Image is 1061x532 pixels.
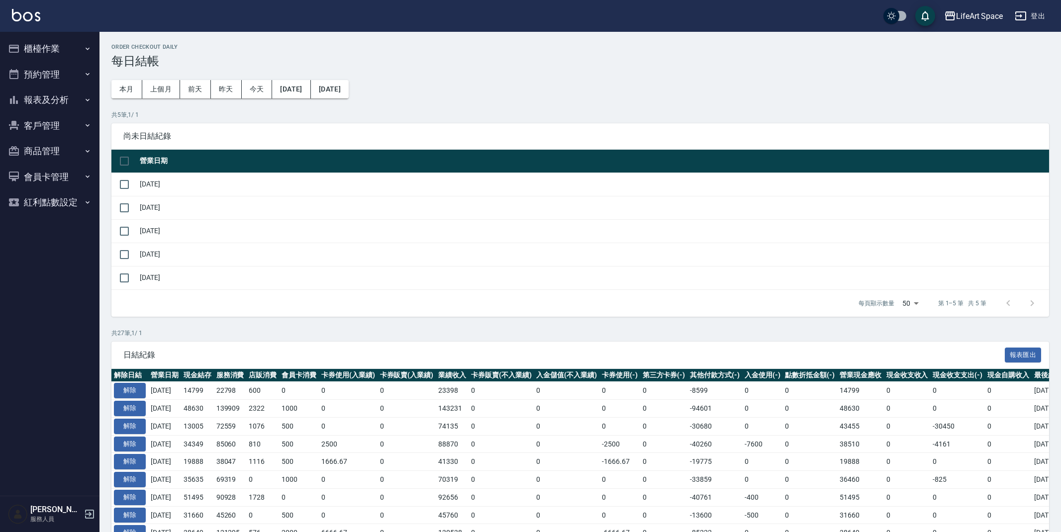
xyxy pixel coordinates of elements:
td: 0 [599,471,640,489]
th: 入金使用(-) [742,369,783,382]
td: -7600 [742,435,783,453]
div: 50 [898,290,922,317]
button: 紅利點數設定 [4,189,96,215]
td: 0 [378,506,436,524]
td: 0 [884,435,931,453]
td: 36460 [837,471,884,489]
img: Person [8,504,28,524]
td: 500 [279,506,319,524]
td: 0 [884,506,931,524]
td: 0 [640,400,688,418]
td: 72559 [214,417,247,435]
td: 13005 [181,417,214,435]
td: 1728 [246,488,279,506]
td: 0 [599,400,640,418]
img: Logo [12,9,40,21]
td: 0 [319,488,378,506]
th: 業績收入 [436,369,469,382]
td: 45260 [214,506,247,524]
button: 報表及分析 [4,87,96,113]
td: 0 [534,488,599,506]
td: 92656 [436,488,469,506]
td: 34349 [181,435,214,453]
td: [DATE] [137,243,1049,266]
td: 0 [534,471,599,489]
td: 0 [884,471,931,489]
td: 0 [782,400,837,418]
td: 88870 [436,435,469,453]
button: [DATE] [311,80,349,98]
a: 報表匯出 [1005,350,1042,359]
td: 0 [930,382,985,400]
td: -2500 [599,435,640,453]
th: 現金自購收入 [985,369,1032,382]
h2: Order checkout daily [111,44,1049,50]
td: 0 [246,506,279,524]
button: 解除 [114,419,146,434]
button: 解除 [114,490,146,505]
button: 本月 [111,80,142,98]
td: 500 [279,453,319,471]
td: 0 [742,417,783,435]
td: 22798 [214,382,247,400]
p: 每頁顯示數量 [859,299,894,308]
td: -33859 [687,471,742,489]
td: 0 [534,435,599,453]
td: 0 [378,471,436,489]
td: 0 [319,417,378,435]
th: 營業日期 [137,150,1049,173]
td: 0 [985,453,1032,471]
td: 85060 [214,435,247,453]
td: 0 [534,400,599,418]
td: 35635 [181,471,214,489]
button: 上個月 [142,80,180,98]
td: 14799 [837,382,884,400]
button: 預約管理 [4,62,96,88]
td: 48630 [837,400,884,418]
td: [DATE] [148,400,181,418]
td: 0 [884,382,931,400]
td: 0 [469,471,534,489]
button: [DATE] [272,80,310,98]
th: 店販消費 [246,369,279,382]
td: 0 [884,453,931,471]
td: 0 [742,382,783,400]
button: 前天 [180,80,211,98]
th: 現金結存 [181,369,214,382]
td: 0 [640,382,688,400]
td: -19775 [687,453,742,471]
button: 報表匯出 [1005,348,1042,363]
td: 0 [640,506,688,524]
td: 0 [599,417,640,435]
td: [DATE] [148,488,181,506]
p: 共 5 筆, 1 / 1 [111,110,1049,119]
td: [DATE] [148,453,181,471]
td: 0 [985,471,1032,489]
div: LifeArt Space [956,10,1003,22]
td: 38047 [214,453,247,471]
td: [DATE] [148,435,181,453]
td: 0 [985,488,1032,506]
td: 0 [884,417,931,435]
td: 500 [279,435,319,453]
td: 0 [742,453,783,471]
td: 0 [279,488,319,506]
td: 0 [378,400,436,418]
td: 1000 [279,471,319,489]
td: -40260 [687,435,742,453]
button: 商品管理 [4,138,96,164]
td: [DATE] [137,266,1049,289]
td: 0 [469,400,534,418]
td: 2322 [246,400,279,418]
td: 0 [985,382,1032,400]
td: [DATE] [137,196,1049,219]
td: -40761 [687,488,742,506]
td: 70319 [436,471,469,489]
td: -94601 [687,400,742,418]
td: 0 [640,488,688,506]
h5: [PERSON_NAME] [30,505,81,515]
button: 解除 [114,472,146,487]
td: 0 [378,488,436,506]
button: 解除 [114,401,146,416]
td: 0 [378,417,436,435]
